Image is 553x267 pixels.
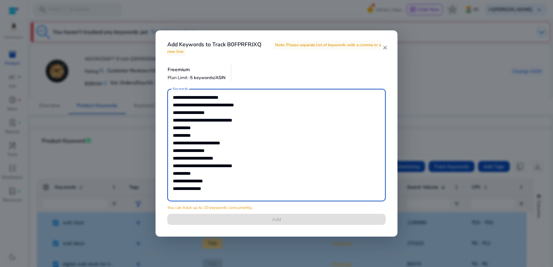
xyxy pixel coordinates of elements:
[190,75,226,81] span: 5 keywords/ASIN
[168,75,226,81] p: Plan Limit -
[167,203,253,210] mat-error: You can track up to 10 keywords concurrently.
[167,40,381,56] span: Note: Please separate list of keywords with a comma or a new line.
[173,86,188,91] mat-label: Keywords
[167,41,382,55] h4: Add Keywords to Track B0FPRFRJXQ
[168,67,226,73] h5: Freemium
[382,45,388,51] mat-icon: close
